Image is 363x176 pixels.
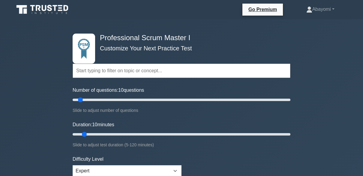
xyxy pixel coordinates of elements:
input: Start typing to filter on topic or concept... [73,64,290,78]
label: Difficulty Level [73,156,103,163]
label: Number of questions: questions [73,87,144,94]
span: 10 [92,122,97,127]
div: Slide to adjust number of questions [73,107,290,114]
a: Go Premium [245,6,280,13]
a: Abayomi [292,3,349,15]
span: 10 [118,88,124,93]
div: Slide to adjust test duration (5-120 minutes) [73,141,290,148]
label: Duration: minutes [73,121,114,128]
h4: Professional Scrum Master I [97,34,261,42]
